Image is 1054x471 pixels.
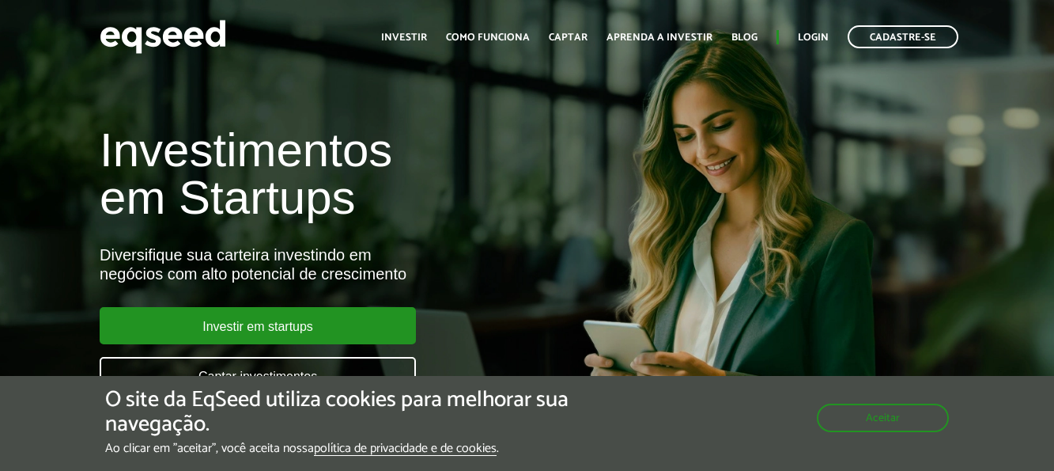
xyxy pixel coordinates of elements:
[100,16,226,58] img: EqSeed
[817,404,949,432] button: Aceitar
[381,32,427,43] a: Investir
[549,32,587,43] a: Captar
[105,441,611,456] p: Ao clicar em "aceitar", você aceita nossa .
[731,32,757,43] a: Blog
[798,32,829,43] a: Login
[446,32,530,43] a: Como funciona
[105,388,611,437] h5: O site da EqSeed utiliza cookies para melhorar sua navegação.
[100,245,603,283] div: Diversifique sua carteira investindo em negócios com alto potencial de crescimento
[100,127,603,222] h1: Investimentos em Startups
[314,443,497,456] a: política de privacidade e de cookies
[606,32,712,43] a: Aprenda a investir
[100,357,416,394] a: Captar investimentos
[100,307,416,344] a: Investir em startups
[848,25,958,48] a: Cadastre-se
